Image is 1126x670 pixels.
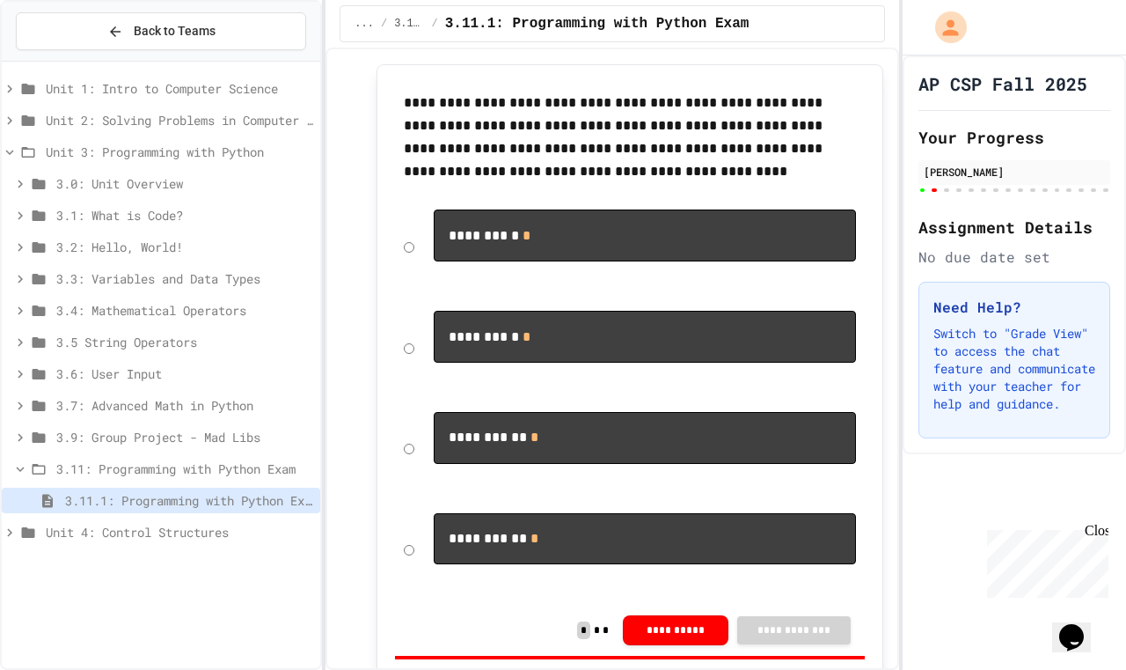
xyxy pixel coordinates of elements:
[46,523,313,541] span: Unit 4: Control Structures
[56,396,313,415] span: 3.7: Advanced Math in Python
[56,174,313,193] span: 3.0: Unit Overview
[394,17,424,31] span: 3.11: Programming with Python Exam
[933,325,1095,413] p: Switch to "Grade View" to access the chat feature and communicate with your teacher for help and ...
[46,143,313,161] span: Unit 3: Programming with Python
[56,460,313,478] span: 3.11: Programming with Python Exam
[56,301,313,320] span: 3.4: Mathematical Operators
[7,7,121,112] div: Chat with us now!Close
[918,247,1110,268] div: No due date set
[1052,600,1108,652] iframe: chat widget
[56,206,313,225] span: 3.1: What is Code?
[933,297,1095,318] h3: Need Help?
[918,125,1110,150] h2: Your Progress
[918,71,1087,96] h1: AP CSP Fall 2025
[56,428,313,446] span: 3.9: Group Project - Mad Libs
[355,17,374,31] span: ...
[56,238,313,256] span: 3.2: Hello, World!
[46,79,313,98] span: Unit 1: Intro to Computer Science
[65,491,313,510] span: 3.11.1: Programming with Python Exam
[381,17,387,31] span: /
[445,13,749,34] span: 3.11.1: Programming with Python Exam
[46,111,313,129] span: Unit 2: Solving Problems in Computer Science
[56,333,313,351] span: 3.5 String Operators
[980,523,1108,598] iframe: chat widget
[431,17,437,31] span: /
[918,215,1110,239] h2: Assignment Details
[56,269,313,288] span: 3.3: Variables and Data Types
[924,164,1105,180] div: [PERSON_NAME]
[917,7,971,48] div: My Account
[134,22,216,40] span: Back to Teams
[56,364,313,383] span: 3.6: User Input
